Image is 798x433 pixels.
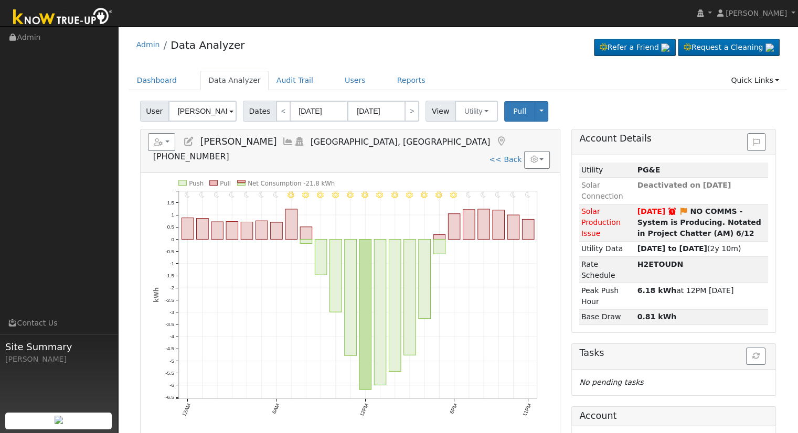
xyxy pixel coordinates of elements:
strong: 0.81 kWh [637,312,677,321]
a: Snooze expired 07/12/2025 [667,207,677,215]
text: -0.5 [165,248,174,254]
i: 5AM - Clear [259,191,264,198]
rect: onclick="" [433,234,445,239]
rect: onclick="" [478,209,490,240]
rect: onclick="" [374,239,386,385]
text: -1.5 [165,273,174,278]
rect: onclick="" [522,219,534,239]
i: 4AM - Clear [243,191,249,198]
rect: onclick="" [389,239,401,371]
i: 2PM - Clear [391,191,398,198]
text: 1.5 [167,200,174,205]
td: Rate Schedule [579,257,635,283]
i: 6AM - Clear [273,191,279,198]
div: [PERSON_NAME] [5,354,112,365]
td: Peak Push Hour [579,283,635,309]
button: Pull [504,101,535,122]
rect: onclick="" [300,227,312,240]
text: 0 [171,236,174,242]
button: Refresh [746,348,765,365]
h5: Account Details [579,133,768,144]
td: Utility [579,163,635,178]
h5: Tasks [579,348,768,359]
i: 9PM - Clear [495,191,501,198]
span: (2y 10m) [637,244,741,253]
text: 11PM [522,403,533,417]
rect: onclick="" [211,222,224,239]
text: -2 [169,285,174,290]
rect: onclick="" [359,239,371,389]
span: Dates [243,101,276,122]
rect: onclick="" [241,222,253,239]
i: 5PM - Clear [435,191,442,198]
i: 3AM - Clear [229,191,234,198]
strong: [DATE] to [DATE] [637,244,707,253]
a: > [405,101,419,122]
i: Edit Issue [679,208,688,215]
rect: onclick="" [403,239,416,355]
td: Utility Data [579,241,635,256]
img: Know True-Up [8,6,118,29]
strong: ID: 13073179, authorized: 09/19/23 [637,166,661,174]
i: 12AM - Clear [185,191,190,198]
span: [DATE] [637,207,666,215]
rect: onclick="" [270,222,282,239]
a: < [276,101,291,122]
a: Map [495,136,507,147]
a: Edit User (12886) [183,136,195,147]
i: 4PM - Clear [421,191,428,198]
text: Push [189,180,204,187]
span: Pull [513,107,526,115]
text: -4 [169,333,174,339]
a: Data Analyzer [171,39,244,51]
text: Pull [220,180,231,187]
input: Select a User [168,101,237,122]
text: -3.5 [165,321,174,327]
rect: onclick="" [419,239,431,318]
a: Multi-Series Graph [282,136,294,147]
i: 12PM - Clear [361,191,368,198]
a: Audit Trail [269,71,321,90]
h5: Account [579,410,616,421]
a: << Back [489,155,522,164]
span: [PERSON_NAME] [200,136,276,147]
span: [PERSON_NAME] [726,9,787,17]
text: kWh [152,287,159,302]
strong: N [637,260,684,268]
strong: NO COMMS - System is Producing. Notated in Project Chatter (AM) 6/12 [637,207,761,237]
a: Users [337,71,374,90]
i: 2AM - Clear [214,191,219,198]
i: No pending tasks [579,378,643,386]
i: 8PM - Clear [481,191,486,198]
span: Deactivated on [DATE] [637,181,731,189]
i: 9AM - Clear [317,191,324,198]
rect: onclick="" [256,221,268,239]
text: -1 [169,261,174,266]
text: 1 [171,212,174,218]
img: retrieve [661,44,669,52]
i: 11PM - Clear [525,191,530,198]
text: -6 [169,382,174,388]
rect: onclick="" [507,215,519,239]
rect: onclick="" [463,210,475,240]
a: Quick Links [723,71,787,90]
rect: onclick="" [315,239,327,275]
button: Utility [455,101,498,122]
text: 12AM [180,403,191,417]
span: [PHONE_NUMBER] [153,151,229,161]
rect: onclick="" [329,239,342,312]
rect: onclick="" [300,239,312,243]
i: 7PM - Clear [466,191,471,198]
rect: onclick="" [493,210,505,240]
span: User [140,101,169,122]
span: [GEOGRAPHIC_DATA], [GEOGRAPHIC_DATA] [311,137,491,147]
rect: onclick="" [226,221,238,239]
span: View [425,101,455,122]
strong: 6.18 kWh [637,286,677,295]
a: Login As (last 04/16/2024 5:36:53 PM) [294,136,305,147]
span: Solar Connection [581,181,623,200]
button: Issue History [747,133,765,151]
i: 1PM - Clear [376,191,383,198]
i: 3PM - Clear [406,191,413,198]
td: at 12PM [DATE] [635,283,768,309]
